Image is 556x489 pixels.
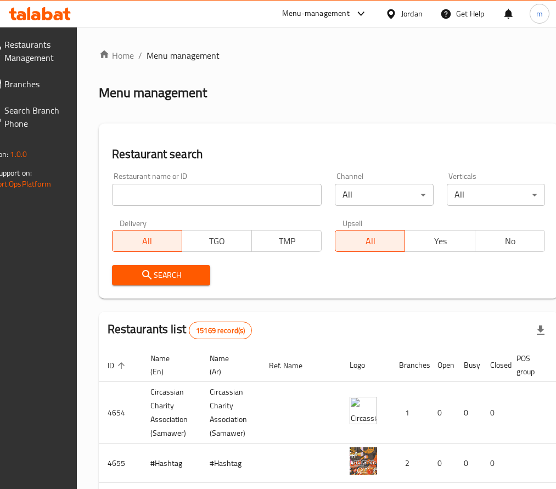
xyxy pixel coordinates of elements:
td: 2 [390,444,429,483]
span: TGO [187,233,248,249]
td: 0 [455,382,481,444]
img: #Hashtag [350,447,377,475]
button: All [112,230,182,252]
span: ID [108,359,128,372]
h2: Menu management [99,84,207,102]
td: ​Circassian ​Charity ​Association​ (Samawer) [142,382,201,444]
td: 0 [455,444,481,483]
span: All [340,233,401,249]
td: #Hashtag [201,444,260,483]
img: ​Circassian ​Charity ​Association​ (Samawer) [350,397,377,424]
div: Export file [527,317,554,344]
button: Search [112,265,210,285]
span: Restaurants Management [4,38,60,64]
td: #Hashtag [142,444,201,483]
th: Open [429,349,455,382]
label: Upsell [342,219,363,227]
span: 1.0.0 [10,147,27,161]
input: Search for restaurant name or ID.. [112,184,322,206]
span: Name (En) [150,352,188,378]
td: 0 [481,382,508,444]
span: Search [121,268,201,282]
span: Search Branch Phone [4,104,60,130]
span: Name (Ar) [210,352,247,378]
div: All [335,184,433,206]
h2: Restaurant search [112,146,545,162]
button: Yes [405,230,475,252]
div: Total records count [189,322,252,339]
span: Yes [409,233,470,249]
span: No [480,233,541,249]
td: ​Circassian ​Charity ​Association​ (Samawer) [201,382,260,444]
th: Logo [341,349,390,382]
div: Menu-management [282,7,350,20]
div: Jordan [401,8,423,20]
th: Closed [481,349,508,382]
span: All [117,233,178,249]
span: TMP [256,233,317,249]
td: 0 [429,382,455,444]
label: Delivery [120,219,147,227]
td: 4655 [99,444,142,483]
td: 1 [390,382,429,444]
span: Menu management [147,49,220,62]
li: / [138,49,142,62]
span: POS group [516,352,549,378]
button: No [475,230,545,252]
span: m [536,8,543,20]
td: 4654 [99,382,142,444]
button: All [335,230,405,252]
button: TGO [182,230,252,252]
span: Ref. Name [269,359,317,372]
h2: Restaurants list [108,321,252,339]
a: Home [99,49,134,62]
td: 0 [429,444,455,483]
th: Branches [390,349,429,382]
th: Busy [455,349,481,382]
span: Branches [4,77,60,91]
div: All [447,184,545,206]
span: 15169 record(s) [189,325,251,336]
td: 0 [481,444,508,483]
button: TMP [251,230,322,252]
